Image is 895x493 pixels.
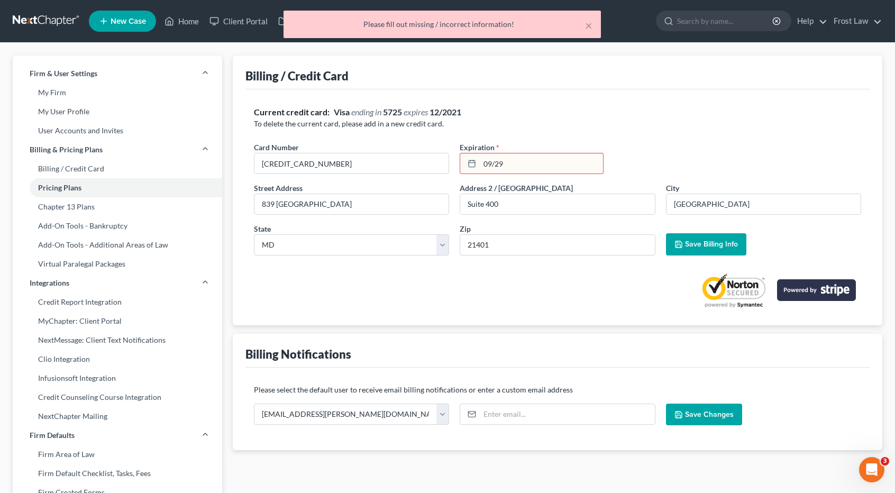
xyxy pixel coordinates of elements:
[480,404,654,424] input: Enter email...
[351,107,381,117] span: ending in
[460,194,654,214] input: --
[13,121,222,140] a: User Accounts and Invites
[13,83,222,102] a: My Firm
[383,107,402,117] strong: 5725
[666,404,742,426] button: Save Changes
[699,272,769,308] img: Powered by Symantec
[13,369,222,388] a: Infusionsoft Integration
[13,273,222,293] a: Integrations
[13,235,222,254] a: Add-On Tools - Additional Areas of Law
[460,234,655,255] input: XXXXX
[254,194,449,214] input: Enter street address
[30,68,97,79] span: Firm & User Settings
[666,233,746,255] button: Save Billing Info
[13,464,222,483] a: Firm Default Checklist, Tasks, Fees
[30,430,75,441] span: Firm Defaults
[430,107,461,117] strong: 12/2021
[13,426,222,445] a: Firm Defaults
[254,143,299,152] span: Card Number
[666,194,861,214] input: Enter city
[13,102,222,121] a: My User Profile
[699,272,769,308] a: Norton Secured privacy certification
[13,140,222,159] a: Billing & Pricing Plans
[254,118,861,129] p: To delete the current card, please add in a new credit card.
[13,445,222,464] a: Firm Area of Law
[13,350,222,369] a: Clio Integration
[685,240,738,249] span: Save Billing Info
[254,107,330,117] strong: Current credit card:
[254,385,861,395] p: Please select the default user to receive email billing notifications or enter a custom email add...
[13,331,222,350] a: NextMessage: Client Text Notifications
[859,457,884,482] iframe: Intercom live chat
[30,144,103,155] span: Billing & Pricing Plans
[881,457,889,465] span: 3
[404,107,428,117] span: expires
[30,278,69,288] span: Integrations
[460,143,495,152] span: Expiration
[13,293,222,312] a: Credit Report Integration
[585,19,592,32] button: ×
[480,153,603,174] input: MM/YYYY
[13,388,222,407] a: Credit Counseling Course Integration
[685,410,734,419] span: Save Changes
[13,312,222,331] a: MyChapter: Client Portal
[666,184,679,193] span: City
[13,178,222,197] a: Pricing Plans
[254,224,271,233] span: State
[245,346,351,362] div: Billing Notifications
[334,107,350,117] strong: Visa
[13,197,222,216] a: Chapter 13 Plans
[13,64,222,83] a: Firm & User Settings
[460,184,573,193] span: Address 2 / [GEOGRAPHIC_DATA]
[777,279,856,301] img: stripe-logo-2a7f7e6ca78b8645494d24e0ce0d7884cb2b23f96b22fa3b73b5b9e177486001.png
[13,407,222,426] a: NextChapter Mailing
[292,19,592,30] div: Please fill out missing / incorrect information!
[254,184,303,193] span: Street Address
[460,224,471,233] span: Zip
[13,216,222,235] a: Add-On Tools - Bankruptcy
[254,153,449,174] input: ●●●● ●●●● ●●●● ●●●●
[13,159,222,178] a: Billing / Credit Card
[13,254,222,273] a: Virtual Paralegal Packages
[245,68,349,84] div: Billing / Credit Card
